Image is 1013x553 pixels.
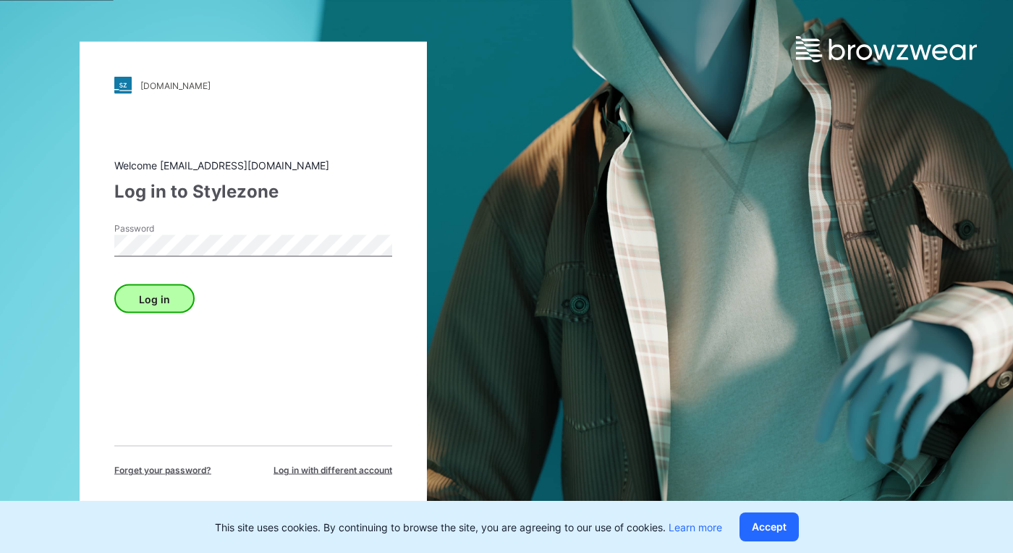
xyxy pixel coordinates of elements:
img: stylezone-logo.562084cfcfab977791bfbf7441f1a819.svg [114,77,132,94]
p: This site uses cookies. By continuing to browse the site, you are agreeing to our use of cookies. [215,520,722,535]
div: [DOMAIN_NAME] [140,80,211,90]
label: Password [114,222,216,235]
a: [DOMAIN_NAME] [114,77,392,94]
span: Log in with different account [274,464,392,477]
div: Welcome [EMAIL_ADDRESS][DOMAIN_NAME] [114,158,392,173]
button: Log in [114,284,195,313]
button: Accept [739,512,799,541]
span: Forget your password? [114,464,211,477]
img: browzwear-logo.e42bd6dac1945053ebaf764b6aa21510.svg [796,36,977,62]
div: Log in to Stylezone [114,179,392,205]
a: Learn more [669,521,722,533]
